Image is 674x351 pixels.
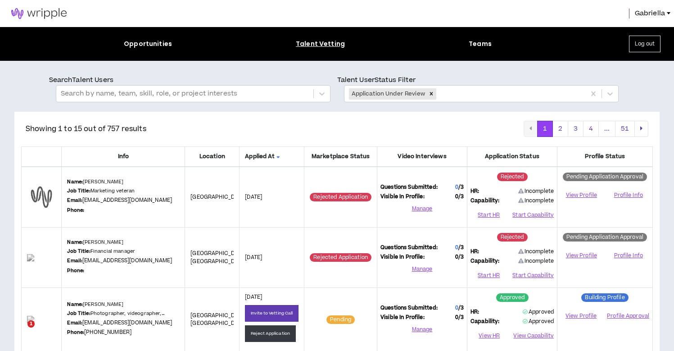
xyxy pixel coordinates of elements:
[470,187,479,196] span: HR:
[9,320,31,342] iframe: Intercom live chat
[455,183,458,191] span: 0
[67,267,84,274] b: Phone:
[380,202,464,215] button: Manage
[581,293,628,302] sup: Building Profile
[124,39,172,49] div: Opportunities
[67,257,82,264] b: Email:
[337,75,625,85] p: Talent User Status Filter
[583,121,599,137] button: 4
[615,121,635,137] button: 51
[537,121,553,137] button: 1
[469,39,492,49] div: Teams
[304,146,377,167] th: Marketplace Status
[561,308,602,324] a: View Profile
[67,310,90,317] b: Job Title:
[245,193,299,201] p: [DATE]
[458,314,464,321] span: / 3
[563,173,647,181] sup: Pending Application Approval
[349,88,426,100] div: Application Under Review
[67,248,90,255] b: Job Title:
[27,316,56,323] img: xhe49QIeiS8BuojSX8KdMjEcpkWiFpUoJeI2Xc6e.png
[458,253,464,261] span: / 3
[458,304,464,312] span: / 3
[470,257,500,265] span: Capability:
[470,208,507,222] button: Start HR
[455,193,464,201] span: 0
[67,207,84,214] b: Phone:
[245,293,299,301] p: [DATE]
[380,304,438,312] span: Questions Submitted:
[380,253,425,261] span: Visible In Profile:
[26,123,146,134] p: Showing 1 to 15 out of 757 results
[380,183,438,191] span: Questions Submitted:
[470,269,507,282] button: Start HR
[377,146,467,167] th: Video Interviews
[82,196,172,204] a: [EMAIL_ADDRESS][DOMAIN_NAME]
[67,197,82,204] b: Email:
[49,75,337,85] p: Search Talent Users
[470,329,508,343] button: View HR
[561,248,602,264] a: View Profile
[512,269,554,282] button: Start Capability
[608,249,649,263] button: Profile Info
[524,121,648,137] nav: pagination
[67,239,83,246] b: Name:
[190,193,246,201] span: [GEOGRAPHIC_DATA]
[455,253,464,261] span: 0
[513,329,554,343] button: View Capability
[458,244,464,251] span: / 3
[458,193,464,201] span: / 3
[563,233,647,242] sup: Pending Application Approval
[67,301,123,308] p: [PERSON_NAME]
[245,325,296,342] button: Reject Application
[523,308,554,316] span: Approved
[496,293,529,302] sup: Approved
[552,121,568,137] button: 2
[310,253,371,262] sup: Rejected Application
[67,239,123,246] p: [PERSON_NAME]
[458,183,464,191] span: / 3
[67,187,135,195] p: Marketing veteran
[380,323,464,337] button: Manage
[629,36,660,52] button: Log out
[245,305,299,322] button: Invite to Vetting Call
[497,173,528,181] sup: Rejected
[426,88,436,100] div: Remove Application Under Review
[380,262,464,276] button: Manage
[455,314,464,322] span: 0
[326,315,355,324] sup: Pending
[380,314,425,322] span: Visible In Profile:
[245,152,299,161] span: Applied At
[185,146,240,167] th: Location
[518,187,554,196] span: Incomplete
[557,146,653,167] th: Profile Status
[518,257,554,265] span: Incomplete
[380,244,438,252] span: Questions Submitted:
[245,254,299,262] p: [DATE]
[607,310,649,323] button: Profile Approval
[82,319,172,327] a: [EMAIL_ADDRESS][DOMAIN_NAME]
[497,233,528,242] sup: Rejected
[635,9,665,18] span: Gabriella
[380,193,425,201] span: Visible In Profile:
[67,310,179,317] p: Photographer, videographer, creative director, ...
[523,318,554,325] span: Approved
[62,146,185,167] th: Info
[467,146,557,167] th: Application Status
[84,328,131,336] a: [PHONE_NUMBER]
[310,193,371,201] sup: Rejected Application
[82,257,172,264] a: [EMAIL_ADDRESS][DOMAIN_NAME]
[67,248,135,255] p: Financial manager
[518,197,554,205] span: Incomplete
[455,304,458,312] span: 0
[598,121,615,137] button: ...
[190,312,248,328] span: [GEOGRAPHIC_DATA] , [GEOGRAPHIC_DATA]
[568,121,584,137] button: 3
[27,320,35,328] span: 1
[561,187,602,203] a: View Profile
[470,248,479,256] span: HR:
[455,244,458,251] span: 0
[67,178,83,185] b: Name:
[67,187,90,194] b: Job Title:
[67,329,84,336] b: Phone:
